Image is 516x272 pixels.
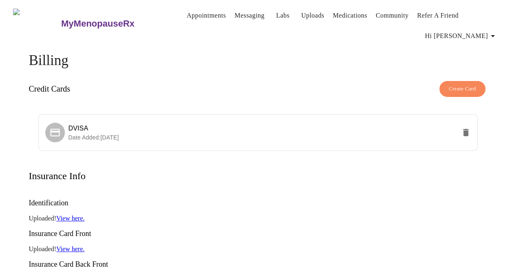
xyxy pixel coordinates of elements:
[29,215,487,222] p: Uploaded!
[29,171,85,182] h3: Insurance Info
[68,125,88,132] span: DVISA
[372,7,412,24] button: Community
[456,123,476,142] button: delete
[61,18,135,29] h3: MyMenopauseRx
[29,229,487,238] h3: Insurance Card Front
[417,10,459,21] a: Refer a Friend
[187,10,226,21] a: Appointments
[29,260,487,269] h3: Insurance Card Back Front
[270,7,296,24] button: Labs
[439,81,485,97] button: Create Card
[376,10,409,21] a: Community
[276,10,290,21] a: Labs
[422,28,501,44] button: Hi [PERSON_NAME]
[184,7,229,24] button: Appointments
[29,52,487,69] h4: Billing
[298,7,328,24] button: Uploads
[425,30,498,42] span: Hi [PERSON_NAME]
[231,7,268,24] button: Messaging
[56,215,84,222] a: View here.
[68,134,119,141] span: Date Added: [DATE]
[29,199,487,207] h3: Identification
[449,84,476,94] span: Create Card
[29,245,487,253] p: Uploaded!
[60,9,167,38] a: MyMenopauseRx
[414,7,462,24] button: Refer a Friend
[301,10,324,21] a: Uploads
[330,7,370,24] button: Medications
[29,84,70,94] h3: Credit Cards
[235,10,264,21] a: Messaging
[333,10,367,21] a: Medications
[56,245,84,252] a: View here.
[13,9,60,39] img: MyMenopauseRx Logo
